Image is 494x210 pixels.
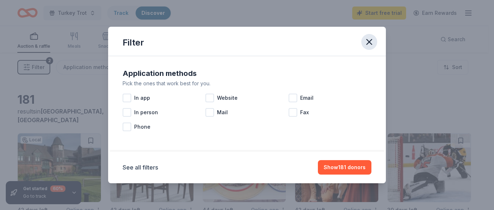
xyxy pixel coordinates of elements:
[123,37,144,48] div: Filter
[300,108,309,117] span: Fax
[134,123,150,131] span: Phone
[134,94,150,102] span: In app
[217,108,228,117] span: Mail
[123,79,371,88] div: Pick the ones that work best for you.
[217,94,238,102] span: Website
[318,160,371,175] button: Show181 donors
[300,94,314,102] span: Email
[123,163,158,172] button: See all filters
[134,108,158,117] span: In person
[123,68,371,79] div: Application methods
